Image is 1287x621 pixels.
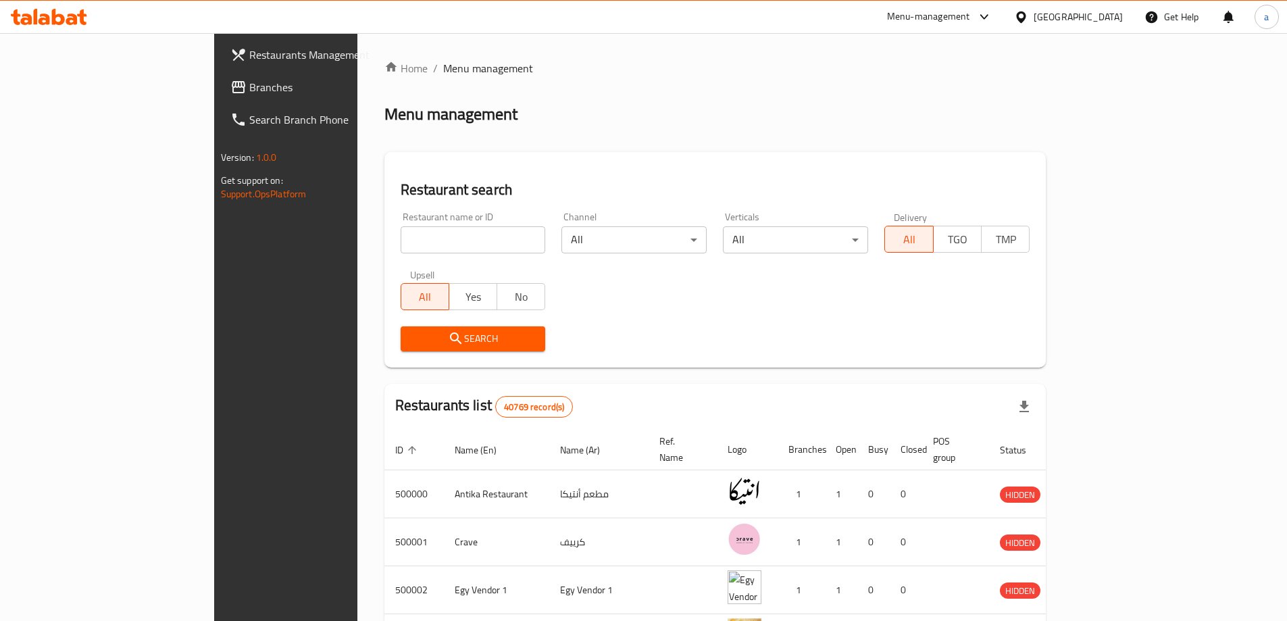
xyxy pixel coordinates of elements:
div: HIDDEN [1000,535,1040,551]
span: All [407,287,444,307]
div: All [723,226,868,253]
button: No [497,283,545,310]
span: ID [395,442,421,458]
a: Restaurants Management [220,39,429,71]
td: 0 [857,470,890,518]
span: TMP [987,230,1024,249]
th: Open [825,429,857,470]
button: Yes [449,283,497,310]
span: Menu management [443,60,533,76]
span: POS group [933,433,973,466]
td: 1 [825,470,857,518]
img: Antika Restaurant [728,474,761,508]
a: Search Branch Phone [220,103,429,136]
td: كرييف [549,518,649,566]
button: TMP [981,226,1030,253]
div: HIDDEN [1000,487,1040,503]
span: Name (En) [455,442,514,458]
span: 40769 record(s) [496,401,572,414]
button: All [884,226,933,253]
td: 1 [825,518,857,566]
span: All [890,230,928,249]
td: 1 [778,470,825,518]
span: HIDDEN [1000,535,1040,551]
td: 0 [857,518,890,566]
span: Status [1000,442,1044,458]
th: Busy [857,429,890,470]
h2: Restaurants list [395,395,574,418]
span: No [503,287,540,307]
td: 0 [890,566,922,614]
a: Branches [220,71,429,103]
span: Restaurants Management [249,47,418,63]
div: Total records count [495,396,573,418]
td: 0 [890,470,922,518]
label: Upsell [410,270,435,279]
span: Version: [221,149,254,166]
td: 0 [857,566,890,614]
th: Closed [890,429,922,470]
div: All [561,226,707,253]
span: HIDDEN [1000,487,1040,503]
nav: breadcrumb [384,60,1046,76]
span: Search Branch Phone [249,111,418,128]
img: Crave [728,522,761,556]
li: / [433,60,438,76]
span: Yes [455,287,492,307]
div: Export file [1008,391,1040,423]
td: Egy Vendor 1 [444,566,549,614]
span: Branches [249,79,418,95]
button: All [401,283,449,310]
span: Name (Ar) [560,442,617,458]
th: Branches [778,429,825,470]
td: 1 [778,518,825,566]
button: TGO [933,226,982,253]
span: Get support on: [221,172,283,189]
div: Menu-management [887,9,970,25]
td: 0 [890,518,922,566]
td: 1 [778,566,825,614]
div: [GEOGRAPHIC_DATA] [1034,9,1123,24]
h2: Restaurant search [401,180,1030,200]
span: Ref. Name [659,433,701,466]
td: Egy Vendor 1 [549,566,649,614]
td: مطعم أنتيكا [549,470,649,518]
span: Search [411,330,535,347]
input: Search for restaurant name or ID.. [401,226,546,253]
span: a [1264,9,1269,24]
th: Logo [717,429,778,470]
a: Support.OpsPlatform [221,185,307,203]
span: HIDDEN [1000,583,1040,599]
h2: Menu management [384,103,518,125]
td: Crave [444,518,549,566]
label: Delivery [894,212,928,222]
span: TGO [939,230,976,249]
td: 1 [825,566,857,614]
button: Search [401,326,546,351]
div: HIDDEN [1000,582,1040,599]
img: Egy Vendor 1 [728,570,761,604]
td: Antika Restaurant [444,470,549,518]
span: 1.0.0 [256,149,277,166]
